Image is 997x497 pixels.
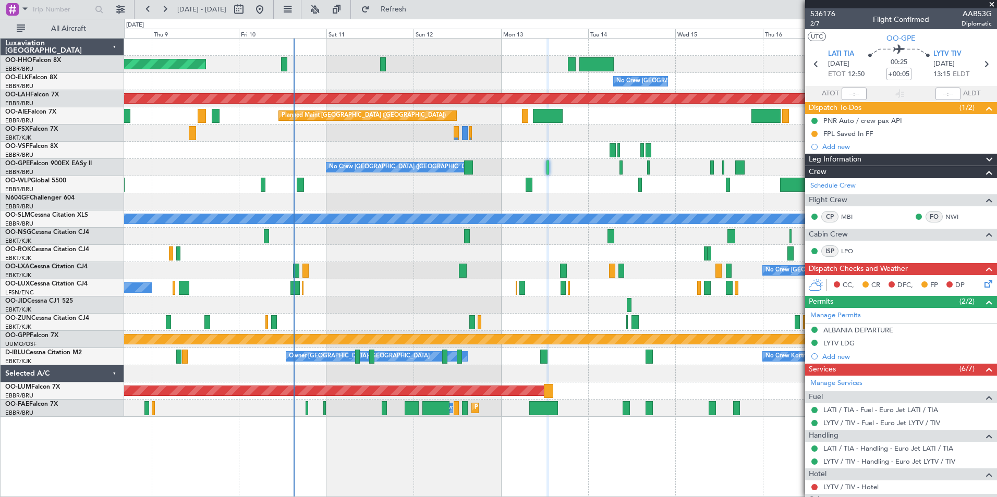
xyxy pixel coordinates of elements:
div: No Crew Kortrijk-[GEOGRAPHIC_DATA] [765,349,873,364]
span: OO-JID [5,298,27,304]
div: Tue 14 [588,29,675,38]
a: OO-LUXCessna Citation CJ4 [5,281,88,287]
span: OO-GPE [5,160,30,167]
span: Handling [809,430,838,442]
span: Refresh [372,6,416,13]
a: EBBR/BRU [5,409,33,417]
span: Fuel [809,391,823,403]
a: NWI [945,212,969,221]
span: ELDT [953,69,969,80]
a: OO-SLMCessna Citation XLS [5,212,88,218]
a: EBBR/BRU [5,185,33,193]
span: Dispatch To-Dos [809,102,861,114]
span: ATOT [822,89,839,99]
span: OO-ELK [5,74,29,81]
a: OO-NSGCessna Citation CJ4 [5,229,89,235]
span: CR [871,280,880,291]
a: OO-GPEFalcon 900EX EASy II [5,160,92,167]
div: LYTV LDG [823,339,855,347]
a: LPO [841,246,865,256]
a: EBBR/BRU [5,82,33,90]
div: CP [821,211,838,222]
div: Sun 12 [414,29,501,38]
span: DFC, [897,280,913,291]
span: Leg Information [809,154,861,166]
div: Planned Maint [GEOGRAPHIC_DATA] ([GEOGRAPHIC_DATA]) [282,108,446,123]
a: EBBR/BRU [5,203,33,210]
div: Sat 11 [326,29,414,38]
div: FO [926,211,943,222]
div: Mon 13 [501,29,588,38]
a: LATI / TIA - Fuel - Euro Jet LATI / TIA [823,405,938,414]
a: N604GFChallenger 604 [5,195,75,201]
a: OO-JIDCessna CJ1 525 [5,298,73,304]
button: Refresh [356,1,419,18]
span: OO-NSG [5,229,31,235]
span: OO-AIE [5,109,28,115]
span: OO-WLP [5,178,31,184]
a: EBKT/KJK [5,357,31,365]
a: LYTV / TIV - Hotel [823,482,879,491]
a: OO-ZUNCessna Citation CJ4 [5,315,89,321]
a: EBBR/BRU [5,392,33,400]
a: OO-FSXFalcon 7X [5,126,58,132]
span: Services [809,364,836,376]
span: 12:50 [848,69,865,80]
span: OO-GPE [886,33,916,44]
div: No Crew [GEOGRAPHIC_DATA] ([GEOGRAPHIC_DATA] National) [329,159,504,175]
a: Manage Services [810,378,862,389]
a: EBBR/BRU [5,117,33,125]
a: OO-LUMFalcon 7X [5,384,60,390]
a: EBBR/BRU [5,100,33,107]
div: Flight Confirmed [873,14,929,25]
span: OO-VSF [5,143,29,150]
a: EBBR/BRU [5,65,33,73]
input: --:-- [842,88,867,100]
span: OO-FAE [5,401,29,407]
a: UUMO/OSF [5,340,37,348]
span: Diplomatic [962,19,992,28]
a: OO-VSFFalcon 8X [5,143,58,150]
span: OO-FSX [5,126,29,132]
span: D-IBLU [5,350,26,356]
span: OO-LXA [5,264,30,270]
span: (1/2) [959,102,975,113]
div: Thu 9 [152,29,239,38]
a: OO-FAEFalcon 7X [5,401,58,407]
a: OO-ELKFalcon 8X [5,74,57,81]
span: (2/2) [959,296,975,307]
a: OO-ROKCessna Citation CJ4 [5,246,89,253]
span: AAB53G [962,8,992,19]
a: EBBR/BRU [5,151,33,159]
span: 2/7 [810,19,835,28]
a: EBKT/KJK [5,306,31,314]
span: OO-SLM [5,212,30,218]
span: N604GF [5,195,30,201]
span: DP [955,280,965,291]
div: Fri 10 [239,29,326,38]
div: Add new [822,352,992,361]
span: [DATE] [933,59,955,69]
span: 13:15 [933,69,950,80]
div: Planned Maint Melsbroek Air Base [475,400,566,416]
div: PNR Auto / crew pax API [823,116,902,125]
span: OO-HHO [5,57,32,64]
span: OO-ROK [5,246,31,253]
span: OO-LUM [5,384,31,390]
span: [DATE] - [DATE] [177,5,226,14]
a: Manage Permits [810,310,861,321]
span: CC, [843,280,854,291]
span: OO-LUX [5,281,30,287]
span: OO-LAH [5,92,30,98]
a: LATI / TIA - Handling - Euro Jet LATI / TIA [823,444,953,453]
a: OO-HHOFalcon 8X [5,57,61,64]
div: Wed 15 [675,29,762,38]
span: ALDT [963,89,980,99]
a: LYTV / TIV - Handling - Euro Jet LYTV / TIV [823,457,955,466]
a: OO-LAHFalcon 7X [5,92,59,98]
div: ALBANIA DEPARTURE [823,326,893,334]
span: 536176 [810,8,835,19]
a: EBKT/KJK [5,323,31,331]
button: UTC [808,32,826,41]
a: OO-AIEFalcon 7X [5,109,56,115]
